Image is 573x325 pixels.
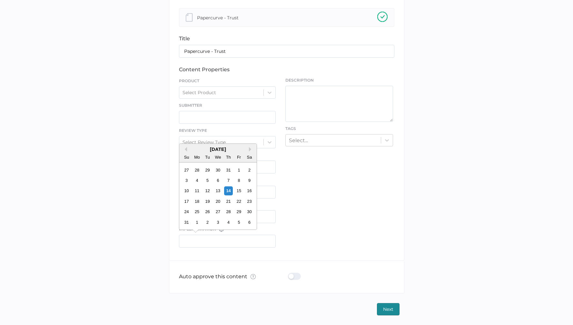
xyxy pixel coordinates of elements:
[234,207,243,216] div: Choose Friday, August 29th, 2025
[203,207,212,216] div: Choose Tuesday, August 26th, 2025
[224,176,232,185] div: Choose Thursday, August 7th, 2025
[234,165,243,174] div: Choose Friday, August 1st, 2025
[183,139,226,145] div: Select Review Type
[251,274,256,279] img: tooltip-default.0a89c667.svg
[224,165,232,174] div: Choose Thursday, July 31st, 2025
[182,218,191,227] div: Choose Sunday, August 31st, 2025
[249,147,253,152] button: Next Month
[285,126,296,131] span: Tags
[213,197,222,206] div: Choose Wednesday, August 20th, 2025
[234,186,243,195] div: Choose Friday, August 15th, 2025
[377,303,400,315] button: Next
[181,165,254,228] div: month 2025-08
[213,176,222,185] div: Choose Wednesday, August 6th, 2025
[182,153,191,162] div: Su
[245,176,253,185] div: Choose Saturday, August 9th, 2025
[245,165,253,174] div: Choose Saturday, August 2nd, 2025
[245,207,253,216] div: Choose Saturday, August 30th, 2025
[213,186,222,195] div: Choose Wednesday, August 13th, 2025
[224,186,232,195] div: Choose Thursday, August 14th, 2025
[179,146,257,152] div: [DATE]
[289,137,308,143] div: Select...
[182,165,191,174] div: Choose Sunday, July 27th, 2025
[224,153,232,162] div: Th
[203,176,212,185] div: Choose Tuesday, August 5th, 2025
[224,218,232,227] div: Choose Thursday, September 4th, 2025
[234,176,243,185] div: Choose Friday, August 8th, 2025
[182,197,191,206] div: Choose Sunday, August 17th, 2025
[193,165,201,174] div: Choose Monday, July 28th, 2025
[179,273,256,281] p: Auto approve this content
[182,207,191,216] div: Choose Sunday, August 24th, 2025
[377,12,388,22] img: checkmark-upload-success.08ba15b3.svg
[179,66,394,73] div: content properties
[182,176,191,185] div: Choose Sunday, August 3rd, 2025
[179,103,202,108] span: Submitter
[213,153,222,162] div: We
[183,90,216,95] div: Select Product
[203,153,212,162] div: Tu
[179,78,199,83] span: Product
[183,147,187,152] button: Previous Month
[224,207,232,216] div: Choose Thursday, August 28th, 2025
[186,13,193,22] img: document-file-grey.20d19ea5.svg
[203,186,212,195] div: Choose Tuesday, August 12th, 2025
[285,77,393,83] span: Description
[245,153,253,162] div: Sa
[193,207,201,216] div: Choose Monday, August 25th, 2025
[203,197,212,206] div: Choose Tuesday, August 19th, 2025
[234,197,243,206] div: Choose Friday, August 22nd, 2025
[213,218,222,227] div: Choose Wednesday, September 3rd, 2025
[245,186,253,195] div: Choose Saturday, August 16th, 2025
[234,153,243,162] div: Fr
[383,303,393,315] span: Next
[203,165,212,174] div: Choose Tuesday, July 29th, 2025
[245,197,253,206] div: Choose Saturday, August 23rd, 2025
[179,35,394,42] div: title
[197,14,239,21] div: Papercurve - Trust
[193,218,201,227] div: Choose Monday, September 1st, 2025
[213,165,222,174] div: Choose Wednesday, July 30th, 2025
[179,45,394,58] input: Type the name of your content
[182,186,191,195] div: Choose Sunday, August 10th, 2025
[203,218,212,227] div: Choose Tuesday, September 2nd, 2025
[193,153,201,162] div: Mo
[193,186,201,195] div: Choose Monday, August 11th, 2025
[193,176,201,185] div: Choose Monday, August 4th, 2025
[193,197,201,206] div: Choose Monday, August 18th, 2025
[245,218,253,227] div: Choose Saturday, September 6th, 2025
[224,197,232,206] div: Choose Thursday, August 21st, 2025
[179,128,207,133] span: Review Type
[213,207,222,216] div: Choose Wednesday, August 27th, 2025
[234,218,243,227] div: Choose Friday, September 5th, 2025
